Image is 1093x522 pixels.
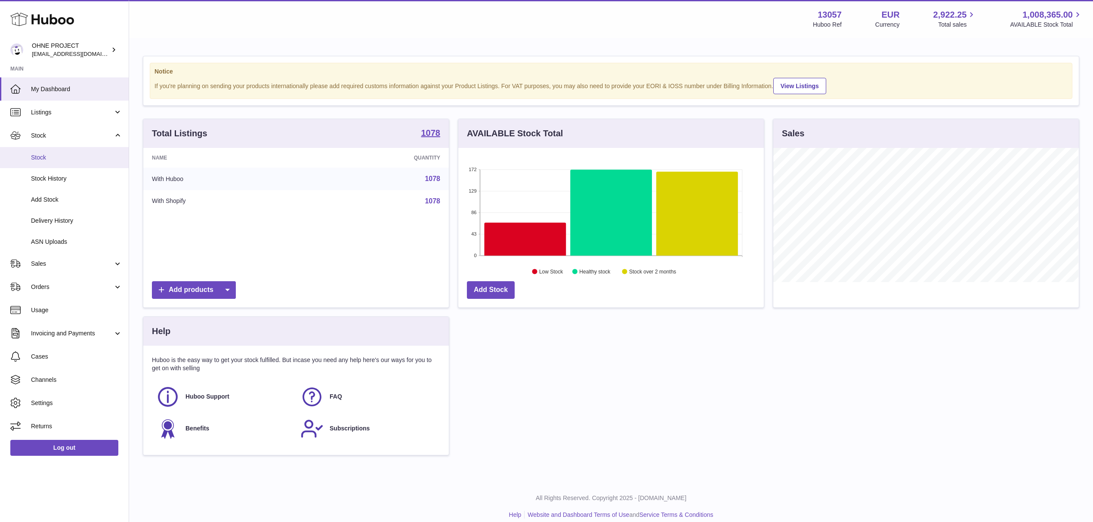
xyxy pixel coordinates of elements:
span: Add Stock [31,196,122,204]
a: Log out [10,440,118,455]
text: 129 [469,188,476,193]
a: 1078 [425,197,440,205]
strong: EUR [881,9,899,21]
a: 1,008,365.00 AVAILABLE Stock Total [1010,9,1083,29]
text: Low Stock [539,269,563,275]
a: Website and Dashboard Terms of Use [528,511,629,518]
span: AVAILABLE Stock Total [1010,21,1083,29]
td: With Huboo [143,168,308,190]
span: Huboo Support [185,393,229,401]
span: Subscriptions [330,424,370,433]
span: Listings [31,108,113,117]
text: 43 [471,231,476,236]
span: Returns [31,422,122,430]
a: Help [509,511,522,518]
a: Subscriptions [300,417,436,440]
text: 172 [469,167,476,172]
a: 1078 [421,129,441,139]
span: Sales [31,260,113,268]
text: Healthy stock [579,269,611,275]
span: 2,922.25 [933,9,967,21]
th: Quantity [308,148,449,168]
span: 1,008,365.00 [1022,9,1073,21]
span: Invoicing and Payments [31,329,113,338]
div: Currency [875,21,900,29]
text: 86 [471,210,476,215]
span: Total sales [938,21,976,29]
span: Benefits [185,424,209,433]
span: Channels [31,376,122,384]
span: Usage [31,306,122,314]
h3: AVAILABLE Stock Total [467,128,563,139]
strong: 1078 [421,129,441,137]
span: FAQ [330,393,342,401]
span: Delivery History [31,217,122,225]
span: Orders [31,283,113,291]
span: Stock History [31,175,122,183]
text: 0 [474,253,476,258]
a: 2,922.25 Total sales [933,9,977,29]
h3: Help [152,325,170,337]
div: Huboo Ref [813,21,842,29]
a: FAQ [300,385,436,408]
td: With Shopify [143,190,308,212]
img: internalAdmin-13057@internal.huboo.com [10,43,23,56]
a: Add products [152,281,236,299]
a: Huboo Support [156,385,292,408]
a: Benefits [156,417,292,440]
span: [EMAIL_ADDRESS][DOMAIN_NAME] [32,50,127,57]
h3: Total Listings [152,128,207,139]
a: Service Terms & Conditions [639,511,713,518]
li: and [525,511,713,519]
div: If you're planning on sending your products internationally please add required customs informati... [154,77,1068,94]
th: Name [143,148,308,168]
a: View Listings [773,78,826,94]
div: OHNE PROJECT [32,42,109,58]
span: My Dashboard [31,85,122,93]
p: All Rights Reserved. Copyright 2025 - [DOMAIN_NAME] [136,494,1086,502]
span: Stock [31,154,122,162]
a: 1078 [425,175,440,182]
span: Cases [31,353,122,361]
strong: 13057 [818,9,842,21]
h3: Sales [782,128,804,139]
p: Huboo is the easy way to get your stock fulfilled. But incase you need any help here's our ways f... [152,356,440,372]
strong: Notice [154,68,1068,76]
span: ASN Uploads [31,238,122,246]
span: Stock [31,132,113,140]
a: Add Stock [467,281,515,299]
span: Settings [31,399,122,407]
text: Stock over 2 months [629,269,676,275]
